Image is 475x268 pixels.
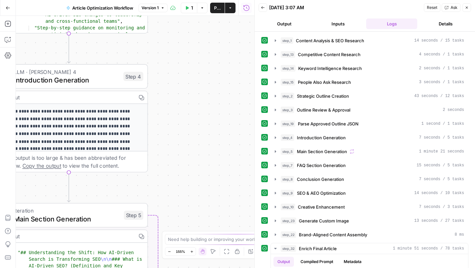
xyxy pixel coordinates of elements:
[271,105,468,115] button: 2 seconds
[414,38,464,44] span: 14 seconds / 15 tasks
[419,176,464,182] span: 7 seconds / 5 tasks
[417,162,464,168] span: 15 seconds / 5 tasks
[419,135,464,141] span: 7 seconds / 5 tasks
[281,79,295,85] span: step_15
[271,216,468,226] button: 13 seconds / 27 tasks
[455,232,464,238] span: 8 ms
[281,107,294,113] span: step_3
[312,18,364,29] button: Inputs
[22,163,61,169] span: Copy the output
[62,3,137,13] button: Article Optimization Workflow
[271,91,468,101] button: 43 seconds / 12 tasks
[271,243,468,254] button: 1 minute 51 seconds / 78 tasks
[298,51,361,58] span: Competitive Content Research
[271,174,468,184] button: 7 seconds / 5 tasks
[181,3,197,13] button: Test Data
[424,3,440,12] button: Reset
[298,120,359,127] span: Parse Approved Outline JSON
[14,214,120,224] span: Main Section Generation
[210,3,225,13] button: Publish
[123,72,143,81] div: Step 4
[259,18,310,29] button: Output
[297,93,349,99] span: Strategic Outline Creation
[281,162,294,169] span: step_7
[14,207,120,215] span: Iteration
[414,93,464,99] span: 43 seconds / 12 tasks
[271,35,468,46] button: 14 seconds / 15 tasks
[281,65,296,72] span: step_14
[273,257,294,267] button: Output
[176,249,185,254] span: 155%
[271,77,468,87] button: 3 seconds / 1 tasks
[191,5,193,11] span: Test Data
[420,18,471,29] button: Details
[340,257,365,267] button: Metadata
[281,218,296,224] span: step_23
[421,121,464,127] span: 1 second / 1 tasks
[271,202,468,212] button: 7 seconds / 3 tasks
[271,146,468,157] button: 1 minute 21 seconds
[281,148,294,155] span: step_5
[281,245,296,252] span: step_32
[124,211,143,220] div: Step 5
[14,75,119,85] span: Introduction Generation
[271,63,468,74] button: 2 seconds / 1 tasks
[419,204,464,210] span: 7 seconds / 3 tasks
[4,232,132,240] div: Output
[299,231,367,238] span: Brand-Aligned Content Assembly
[419,51,464,57] span: 4 seconds / 1 tasks
[72,5,133,11] span: Article Optimization Workflow
[366,18,417,29] button: Logs
[297,107,350,113] span: Outline Review & Approval
[271,160,468,171] button: 15 seconds / 5 tasks
[281,176,294,183] span: step_8
[296,37,364,44] span: Content Analysis & SEO Research
[4,93,132,102] div: Output
[298,79,351,85] span: People Also Ask Research
[281,204,295,210] span: step_10
[297,176,344,183] span: Conclusion Generation
[281,190,294,196] span: step_9
[281,37,293,44] span: step_1
[299,218,349,224] span: Generate Custom Image
[281,120,295,127] span: step_19
[297,148,347,155] span: Main Section Generation
[271,49,468,60] button: 4 seconds / 1 tasks
[414,218,464,224] span: 13 seconds / 27 tasks
[419,79,464,85] span: 3 seconds / 1 tasks
[299,245,337,252] span: Enrich Final Article
[214,5,221,11] span: Publish
[297,190,346,196] span: SEO & AEO Optimization
[298,204,345,210] span: Creative Enhancement
[451,5,458,11] span: Ask
[393,246,464,251] span: 1 minute 51 seconds / 78 tasks
[297,162,346,169] span: FAQ Section Generation
[281,134,294,141] span: step_4
[427,5,437,11] span: Reset
[443,107,464,113] span: 2 seconds
[281,51,295,58] span: step_13
[414,190,464,196] span: 14 seconds / 10 tasks
[139,4,168,12] button: Version 1
[297,134,346,141] span: Introduction Generation
[419,149,464,154] span: 1 minute 21 seconds
[4,153,143,170] div: This output is too large & has been abbreviated for review. to view the full content.
[142,5,159,11] span: Version 1
[281,93,294,99] span: step_2
[67,172,70,202] g: Edge from step_4 to step_5
[281,231,296,238] span: step_22
[14,68,119,76] span: LLM · [PERSON_NAME] 4
[67,34,70,63] g: Edge from step_19 to step_4
[297,257,337,267] button: Compiled Prompt
[298,65,362,72] span: Keyword Intelligence Research
[271,229,468,240] button: 8 ms
[271,188,468,198] button: 14 seconds / 10 tasks
[271,118,468,129] button: 1 second / 1 tasks
[271,132,468,143] button: 7 seconds / 5 tasks
[419,65,464,71] span: 2 seconds / 1 tasks
[442,3,460,12] button: Ask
